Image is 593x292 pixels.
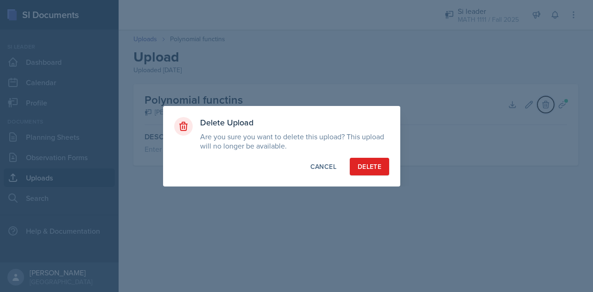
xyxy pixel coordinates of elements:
[358,162,381,171] div: Delete
[303,158,344,175] button: Cancel
[200,132,389,150] p: Are you sure you want to delete this upload? This upload will no longer be available.
[310,162,336,171] div: Cancel
[200,117,389,128] h3: Delete Upload
[350,158,389,175] button: Delete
